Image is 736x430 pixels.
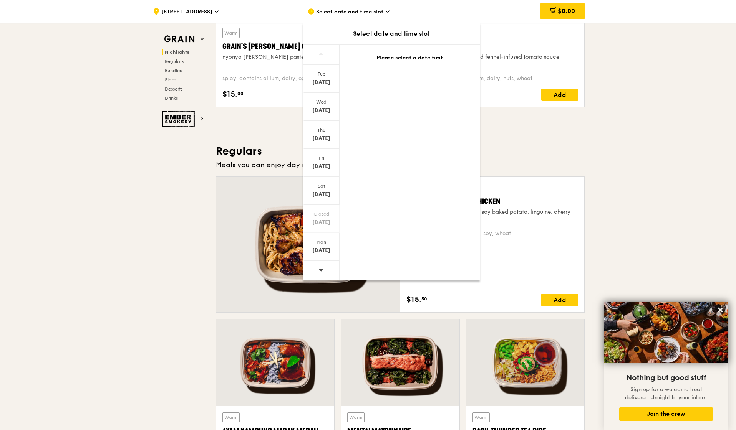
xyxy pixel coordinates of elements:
[558,7,575,15] span: $0.00
[304,211,338,217] div: Closed
[421,296,427,302] span: 50
[222,53,391,61] div: nyonya [PERSON_NAME] paste, mini bread roll, roasted potato
[165,77,176,82] span: Sides
[541,89,578,101] div: Add
[222,75,391,82] div: spicy, contains allium, dairy, egg, soy, wheat
[541,294,578,306] div: Add
[304,219,338,226] div: [DATE]
[165,59,184,64] span: Regulars
[304,99,338,105] div: Wed
[165,49,189,55] span: Highlights
[165,86,182,92] span: Desserts
[714,304,726,316] button: Close
[304,239,338,245] div: Mon
[222,28,240,38] div: Warm
[406,196,578,207] div: Honey Duo Mustard Chicken
[304,247,338,254] div: [DATE]
[237,91,244,97] span: 00
[347,412,365,422] div: Warm
[304,71,338,77] div: Tue
[406,208,578,224] div: house-blend mustard, maple soy baked potato, linguine, cherry tomato
[410,41,578,52] div: Marinara Fish Pasta
[162,111,197,127] img: Ember Smokery web logo
[216,144,585,158] h3: Regulars
[625,386,707,401] span: Sign up for a welcome treat delivered straight to your inbox.
[161,8,212,16] span: [STREET_ADDRESS]
[304,135,338,142] div: [DATE]
[304,163,338,170] div: [DATE]
[619,407,713,421] button: Join the crew
[165,68,182,73] span: Bundles
[304,183,338,189] div: Sat
[216,160,585,170] div: Meals you can enjoy day in day out.
[410,53,578,69] div: oven-baked dory, onion and fennel-infused tomato sauce, linguine
[222,412,240,422] div: Warm
[316,8,383,16] span: Select date and time slot
[304,155,338,161] div: Fri
[303,29,480,38] div: Select date and time slot
[165,96,178,101] span: Drinks
[304,79,338,86] div: [DATE]
[162,32,197,46] img: Grain web logo
[406,294,421,305] span: $15.
[604,302,728,363] img: DSC07876-Edit02-Large.jpeg
[304,127,338,133] div: Thu
[406,230,578,237] div: high protein, contains allium, soy, wheat
[472,412,490,422] div: Warm
[304,107,338,114] div: [DATE]
[222,89,237,100] span: $15.
[626,373,706,382] span: Nothing but good stuff
[349,54,471,62] div: Please select a date first
[410,75,578,82] div: pescatarian, contains allium, dairy, nuts, wheat
[222,41,391,52] div: Grain's [PERSON_NAME] Chicken Stew (and buns)
[304,191,338,198] div: [DATE]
